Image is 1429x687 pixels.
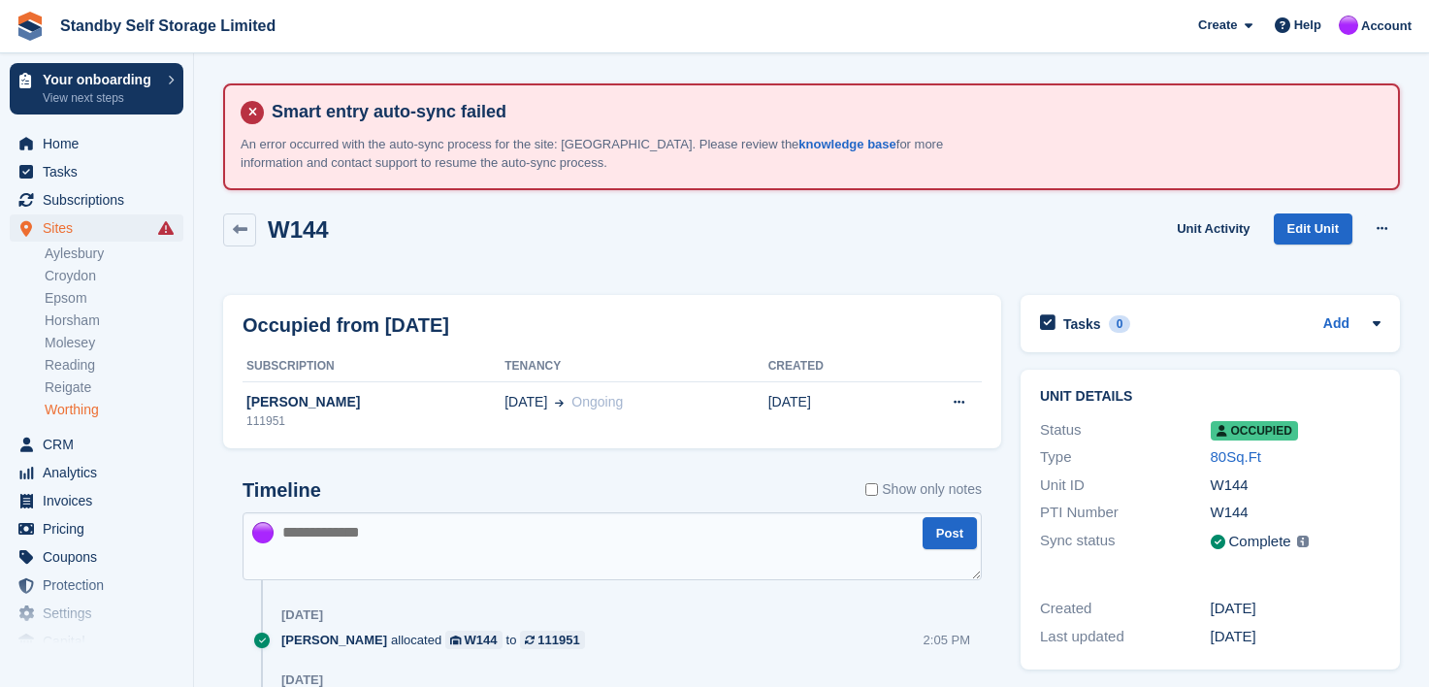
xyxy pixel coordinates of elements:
[10,600,183,627] a: menu
[1361,16,1412,36] span: Account
[1063,315,1101,333] h2: Tasks
[10,628,183,655] a: menu
[43,158,159,185] span: Tasks
[1040,389,1380,405] h2: Unit details
[1274,213,1352,245] a: Edit Unit
[1229,531,1291,553] div: Complete
[45,311,183,330] a: Horsham
[43,186,159,213] span: Subscriptions
[43,130,159,157] span: Home
[45,334,183,352] a: Molesey
[798,137,895,151] a: knowledge base
[241,135,968,173] p: An error occurred with the auto-sync process for the site: [GEOGRAPHIC_DATA]. Please review the f...
[43,543,159,571] span: Coupons
[1109,315,1131,333] div: 0
[1211,421,1298,441] span: Occupied
[1211,448,1262,465] a: 80Sq.Ft
[10,130,183,157] a: menu
[1040,419,1211,442] div: Status
[252,522,274,543] img: Sue Ford
[865,479,982,500] label: Show only notes
[45,289,183,308] a: Epsom
[1040,474,1211,497] div: Unit ID
[924,631,970,649] div: 2:05 PM
[571,394,623,409] span: Ongoing
[45,401,183,419] a: Worthing
[504,392,547,412] span: [DATE]
[243,412,504,430] div: 111951
[10,431,183,458] a: menu
[43,572,159,599] span: Protection
[243,479,321,502] h2: Timeline
[45,356,183,375] a: Reading
[281,607,323,623] div: [DATE]
[504,351,767,382] th: Tenancy
[1339,16,1358,35] img: Sue Ford
[1294,16,1321,35] span: Help
[1040,598,1211,620] div: Created
[43,73,158,86] p: Your onboarding
[43,89,158,107] p: View next steps
[10,158,183,185] a: menu
[268,216,329,243] h2: W144
[243,351,504,382] th: Subscription
[1198,16,1237,35] span: Create
[537,631,579,649] div: 111951
[1211,626,1381,648] div: [DATE]
[1297,536,1309,547] img: icon-info-grey-7440780725fd019a000dd9b08b2336e03edf1995a4989e88bcd33f0948082b44.svg
[865,479,878,500] input: Show only notes
[923,517,977,549] button: Post
[10,543,183,571] a: menu
[1040,502,1211,524] div: PTI Number
[43,431,159,458] span: CRM
[768,382,892,441] td: [DATE]
[1211,598,1381,620] div: [DATE]
[45,267,183,285] a: Croydon
[10,487,183,514] a: menu
[1211,502,1381,524] div: W144
[43,459,159,486] span: Analytics
[768,351,892,382] th: Created
[10,186,183,213] a: menu
[1169,213,1257,245] a: Unit Activity
[10,459,183,486] a: menu
[1211,474,1381,497] div: W144
[16,12,45,41] img: stora-icon-8386f47178a22dfd0bd8f6a31ec36ba5ce8667c1dd55bd0f319d3a0aa187defe.svg
[1040,446,1211,469] div: Type
[43,628,159,655] span: Capital
[1040,530,1211,554] div: Sync status
[10,63,183,114] a: Your onboarding View next steps
[264,101,1382,123] h4: Smart entry auto-sync failed
[243,392,504,412] div: [PERSON_NAME]
[52,10,283,42] a: Standby Self Storage Limited
[45,245,183,263] a: Aylesbury
[43,214,159,242] span: Sites
[10,214,183,242] a: menu
[43,600,159,627] span: Settings
[243,311,449,340] h2: Occupied from [DATE]
[1040,626,1211,648] div: Last updated
[158,220,174,236] i: Smart entry sync failures have occurred
[43,515,159,542] span: Pricing
[520,631,584,649] a: 111951
[45,378,183,397] a: Reigate
[445,631,502,649] a: W144
[1323,313,1349,336] a: Add
[281,631,387,649] span: [PERSON_NAME]
[281,631,595,649] div: allocated to
[10,515,183,542] a: menu
[465,631,498,649] div: W144
[43,487,159,514] span: Invoices
[10,572,183,599] a: menu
